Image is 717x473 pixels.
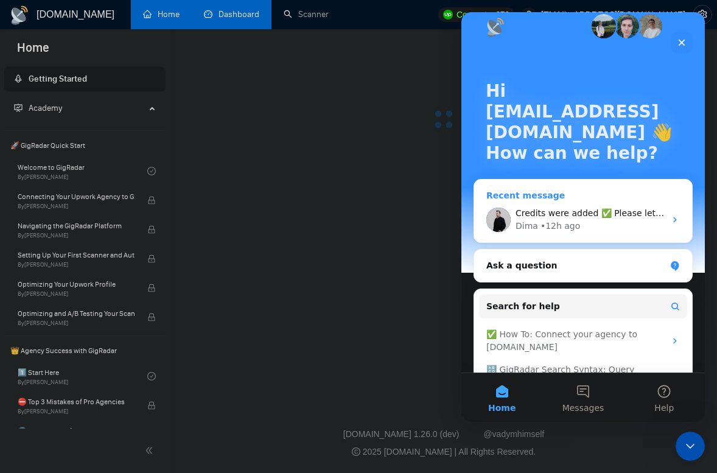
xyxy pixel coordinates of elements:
[18,396,135,408] span: ⛔ Top 3 Mistakes of Pro Agencies
[18,158,147,184] a: Welcome to GigRadarBy[PERSON_NAME]
[525,10,533,19] span: user
[209,19,231,41] div: Close
[54,196,402,206] span: Credits were added ✅ Please let us know if you have any additional questions 🤓
[147,167,156,175] span: check-circle
[18,408,135,415] span: By [PERSON_NAME]
[693,5,712,24] button: setting
[10,5,29,25] img: logo
[693,10,712,19] span: setting
[29,103,62,113] span: Academy
[180,446,707,458] div: 2025 [DOMAIN_NAME] | All Rights Reserved.
[79,208,119,220] div: • 12h ago
[284,9,329,19] a: searchScanner
[147,254,156,263] span: lock
[14,103,62,113] span: Academy
[143,9,180,19] a: homeHome
[461,12,705,422] iframe: Intercom live chat
[29,74,87,84] span: Getting Started
[18,278,135,290] span: Optimizing Your Upwork Profile
[18,232,135,239] span: By [PERSON_NAME]
[147,401,156,410] span: lock
[12,237,231,270] div: Ask a question
[18,346,226,382] div: 🔠 GigRadar Search Syntax: Query Operators for Optimized Job Searches
[18,290,135,298] span: By [PERSON_NAME]
[18,320,135,327] span: By [PERSON_NAME]
[483,429,544,439] a: @vadymhimself
[147,313,156,321] span: lock
[693,10,712,19] a: setting
[18,425,135,437] span: 🌚 Rookie Traps for New Agencies
[147,372,156,380] span: check-circle
[676,432,705,461] iframe: Intercom live chat
[18,249,135,261] span: Setting Up Your First Scanner and Auto-Bidder
[443,10,453,19] img: upwork-logo.png
[25,247,204,260] div: Ask a question
[4,67,166,91] li: Getting Started
[163,361,243,410] button: Help
[18,311,226,346] div: ✅ How To: Connect your agency to [DOMAIN_NAME]
[204,9,259,19] a: dashboardDashboard
[18,307,135,320] span: Optimizing and A/B Testing Your Scanner for Better Results
[147,284,156,292] span: lock
[193,391,212,400] span: Help
[18,220,135,232] span: Navigating the GigRadar Platform
[495,8,509,21] span: 679
[27,391,54,400] span: Home
[18,282,226,306] button: Search for help
[343,429,460,439] a: [DOMAIN_NAME] 1.26.0 (dev)
[25,351,204,377] div: 🔠 GigRadar Search Syntax: Query Operators for Optimized Job Searches
[147,196,156,205] span: lock
[18,203,135,210] span: By [PERSON_NAME]
[25,288,99,301] span: Search for help
[352,447,360,456] span: copyright
[5,133,164,158] span: 🚀 GigRadar Quick Start
[18,191,135,203] span: Connecting Your Upwork Agency to GigRadar
[81,361,162,410] button: Messages
[14,74,23,83] span: rocket
[456,8,493,21] span: Connects:
[5,338,164,363] span: 👑 Agency Success with GigRadar
[147,225,156,234] span: lock
[18,261,135,268] span: By [PERSON_NAME]
[145,444,157,457] span: double-left
[18,363,147,390] a: 1️⃣ Start HereBy[PERSON_NAME]
[101,391,143,400] span: Messages
[54,208,77,220] div: Dima
[14,103,23,112] span: fund-projection-screen
[7,39,59,65] span: Home
[25,316,204,342] div: ✅ How To: Connect your agency to [DOMAIN_NAME]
